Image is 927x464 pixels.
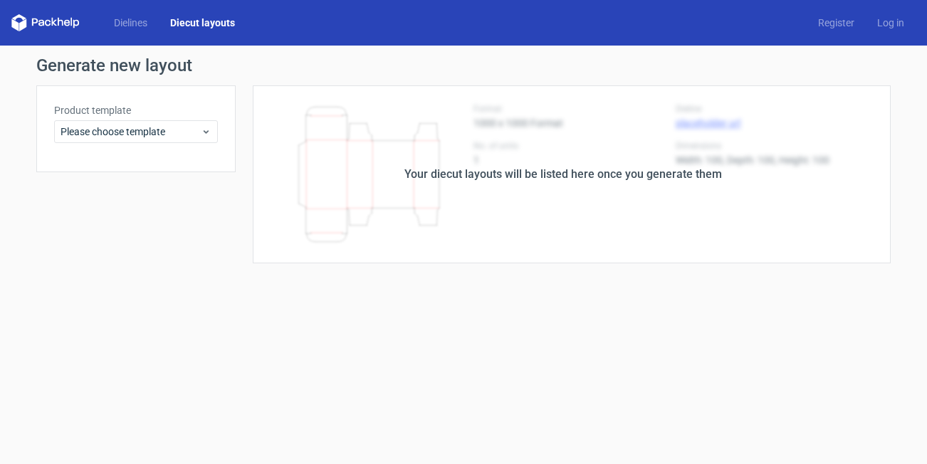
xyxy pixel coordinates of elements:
label: Product template [54,103,218,117]
a: Diecut layouts [159,16,246,30]
span: Please choose template [61,125,201,139]
div: Your diecut layouts will be listed here once you generate them [404,166,722,183]
a: Dielines [103,16,159,30]
a: Register [807,16,866,30]
h1: Generate new layout [36,57,891,74]
a: Log in [866,16,916,30]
